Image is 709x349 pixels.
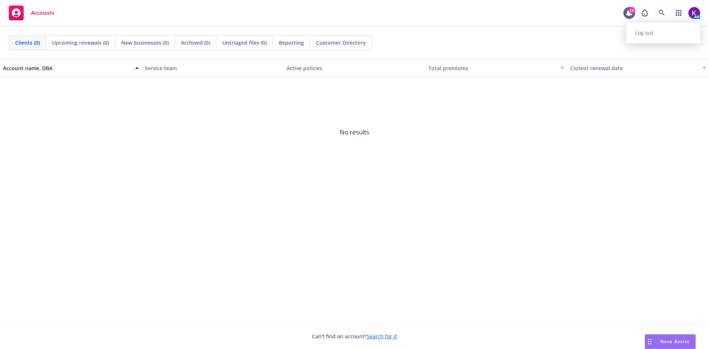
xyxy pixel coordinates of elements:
button: Service team [142,59,284,77]
div: 12 [628,7,635,14]
span: Clients (0) [15,39,40,47]
a: Switch app [671,6,686,20]
span: Accounts [31,10,54,16]
img: photo [688,7,700,19]
a: Search for it [367,333,397,340]
div: Active policies [287,64,422,72]
a: Log out [626,25,700,40]
div: Drag to move [645,335,654,349]
a: Accounts [6,3,57,23]
span: Upcoming renewals (0) [52,39,109,47]
span: New businesses (0) [121,39,169,47]
button: Closest renewal date [567,59,709,77]
a: Search [654,6,669,20]
span: Customer Directory [316,39,366,47]
div: Account name, DBA [3,64,131,72]
button: Nova Assist [645,334,696,349]
span: Archived (0) [181,39,210,47]
span: Nova Assist [660,338,689,345]
button: Active policies [284,59,425,77]
a: Report a Bug [637,6,652,20]
span: Reporting [279,39,304,47]
button: Total premiums [425,59,567,77]
div: Service team [145,64,281,72]
div: Total premiums [428,64,556,72]
div: Closest renewal date [570,64,698,72]
span: Can't find an account? [312,332,397,340]
span: Untriaged files (0) [222,39,267,47]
